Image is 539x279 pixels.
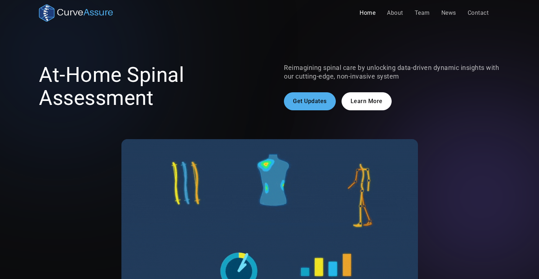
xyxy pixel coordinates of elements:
[284,63,500,81] p: Reimagining spinal care by unlocking data-driven dynamic insights with our cutting-edge, non-inva...
[342,92,392,110] a: Learn More
[284,92,336,110] a: Get Updates
[409,6,436,20] a: Team
[436,6,462,20] a: News
[39,63,255,110] h1: At-Home Spinal Assessment
[39,4,113,22] a: home
[381,6,409,20] a: About
[462,6,495,20] a: Contact
[354,6,381,20] a: Home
